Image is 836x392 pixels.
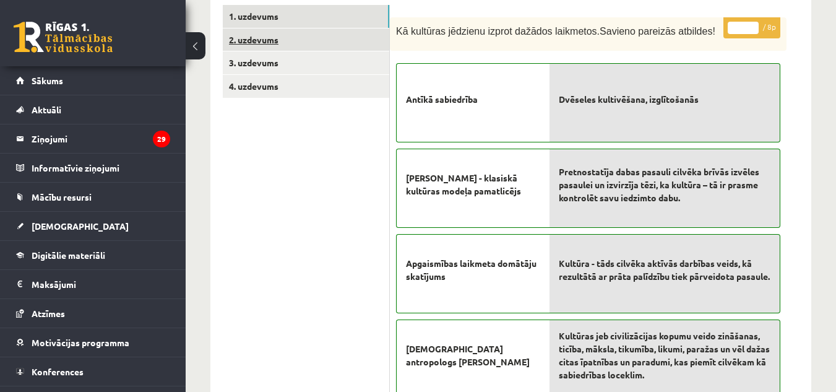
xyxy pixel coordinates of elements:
span: Sākums [32,75,63,86]
span: Konferences [32,366,84,377]
a: Informatīvie ziņojumi [16,154,170,182]
i: 29 [153,131,170,147]
a: 3. uzdevums [223,51,389,74]
a: 1. uzdevums [223,5,389,28]
span: Antīkā sabiedrība [406,93,478,106]
a: Rīgas 1. Tālmācības vidusskola [14,22,113,53]
a: Digitālie materiāli [16,241,170,269]
legend: Ziņojumi [32,124,170,153]
span: Kultūras jeb civilizācijas kopumu veido zināšanas, ticība, māksla, tikumība, likumi, paražas un v... [559,329,770,381]
span: [PERSON_NAME] - klasiskā kultūras modeļa pamatlicējs [406,172,540,198]
span: Digitālie materiāli [32,250,105,261]
a: Motivācijas programma [16,328,170,357]
a: Konferences [16,357,170,386]
span: Kā kultūras jēdzienu izprot dažādos laikmetos. [396,26,600,37]
span: [DEMOGRAPHIC_DATA] antropologs [PERSON_NAME] [406,342,540,368]
a: Mācību resursi [16,183,170,211]
a: Maksājumi [16,270,170,298]
a: Sākums [16,66,170,95]
span: Aktuāli [32,104,61,115]
a: Aktuāli [16,95,170,124]
span: Dvēseles kultivēšana, izglītošanās [559,93,699,106]
a: 4. uzdevums [223,75,389,98]
a: 2. uzdevums [223,28,389,51]
span: Apgaismības laikmeta domātāju skatījums [406,257,540,283]
legend: Informatīvie ziņojumi [32,154,170,182]
a: [DEMOGRAPHIC_DATA] [16,212,170,240]
span: [DEMOGRAPHIC_DATA] [32,220,129,232]
span: Pretnostatīja dabas pasauli cilvēka brīvās izvēles pasaulei un izvirzīja tēzi, ka kultūra – tā ir... [559,165,770,204]
span: Savieno pareizās atbildes! [600,26,715,37]
span: Atzīmes [32,308,65,319]
span: Mācību resursi [32,191,92,203]
a: Atzīmes [16,299,170,328]
legend: Maksājumi [32,270,170,298]
span: Motivācijas programma [32,337,129,348]
span: Kultūra - tāds cilvēka aktīvās darbības veids, kā rezultātā ar prāta palīdzību tiek pārveidota pa... [559,257,770,283]
p: / 8p [723,17,780,38]
a: Ziņojumi29 [16,124,170,153]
